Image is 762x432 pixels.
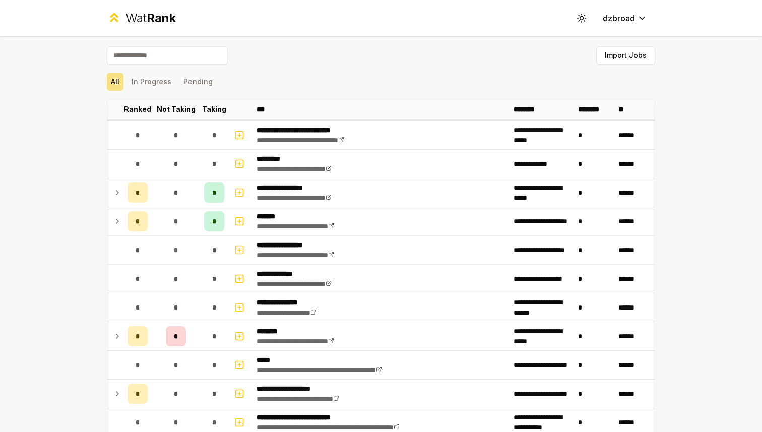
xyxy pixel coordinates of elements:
[128,73,175,91] button: In Progress
[147,11,176,25] span: Rank
[595,9,655,27] button: dzbroad
[179,73,217,91] button: Pending
[125,10,176,26] div: Wat
[596,46,655,65] button: Import Jobs
[107,10,176,26] a: WatRank
[603,12,635,24] span: dzbroad
[202,104,226,114] p: Taking
[107,73,123,91] button: All
[157,104,196,114] p: Not Taking
[124,104,151,114] p: Ranked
